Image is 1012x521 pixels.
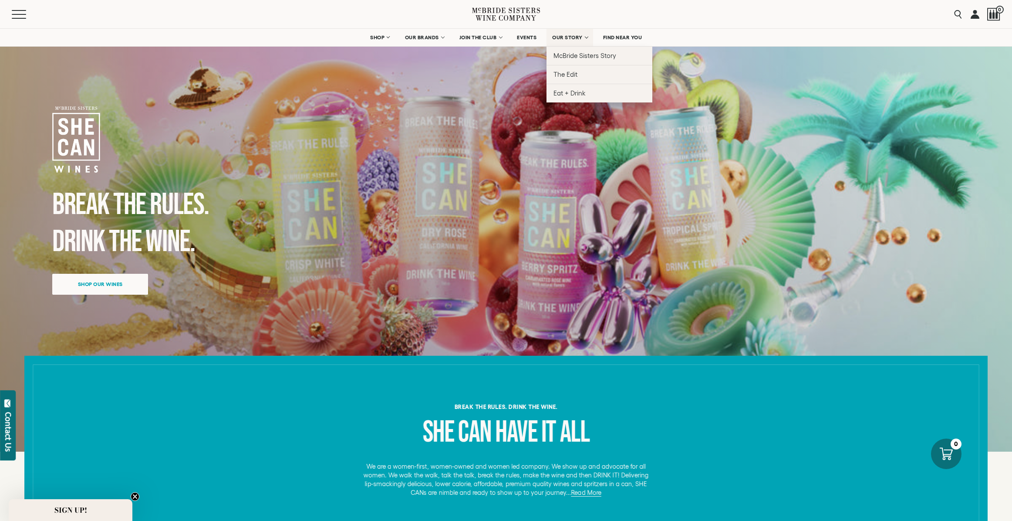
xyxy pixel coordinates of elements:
span: can [458,414,492,451]
span: SIGN UP! [54,505,87,515]
a: SHOP [364,29,395,46]
p: We are a women-first, women-owned and women led company. We show up and advocate for all women. W... [360,462,652,497]
span: OUR STORY [552,34,583,41]
a: Eat + Drink [546,84,652,102]
div: 0 [951,439,961,449]
span: the [109,224,142,260]
span: JOIN THE CLUB [459,34,497,41]
span: Wine. [145,224,195,260]
span: all [560,414,589,451]
span: EVENTS [517,34,536,41]
a: Read More [571,489,601,497]
a: OUR STORY [546,29,593,46]
a: Shop our wines [52,274,148,295]
span: she [423,414,454,451]
span: 0 [996,6,1004,14]
div: SIGN UP!Close teaser [9,499,132,521]
span: have [495,414,537,451]
h6: Break the rules. Drink the Wine. [181,404,831,410]
span: OUR BRANDS [405,34,439,41]
span: Break [52,187,109,223]
button: Close teaser [131,492,139,501]
a: The Edit [546,65,652,84]
a: JOIN THE CLUB [454,29,507,46]
a: FIND NEAR YOU [597,29,648,46]
a: McBride Sisters Story [546,46,652,65]
span: FIND NEAR YOU [603,34,642,41]
span: McBride Sisters Story [553,52,616,59]
span: it [541,414,556,451]
span: The Edit [553,71,577,78]
span: Eat + Drink [553,89,586,97]
span: SHOP [370,34,385,41]
a: OUR BRANDS [399,29,449,46]
a: EVENTS [511,29,542,46]
div: Contact Us [4,412,13,452]
span: the [113,187,146,223]
span: Shop our wines [63,276,138,293]
span: Drink [52,224,105,260]
button: Mobile Menu Trigger [12,10,43,19]
span: Rules. [150,187,209,223]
